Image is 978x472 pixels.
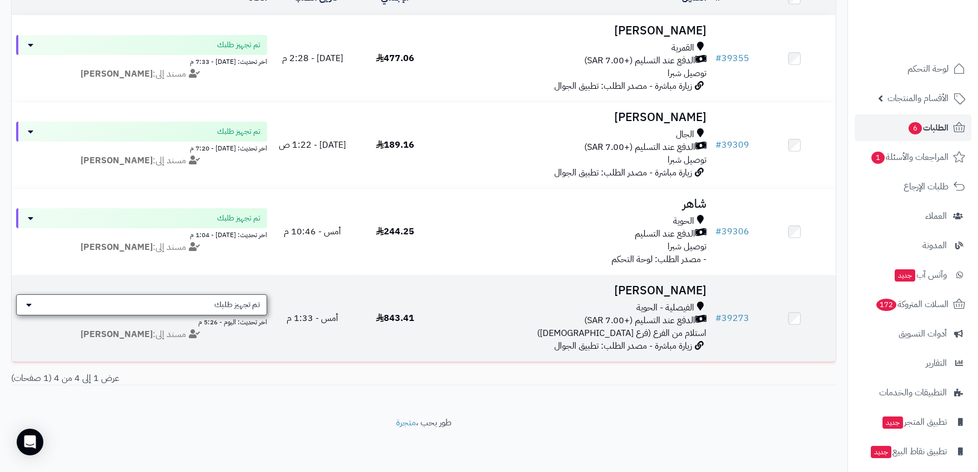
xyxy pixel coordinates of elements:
[908,122,922,135] span: 6
[440,24,706,37] h3: [PERSON_NAME]
[8,328,275,341] div: مسند إلى:
[668,153,706,167] span: توصيل شبرا
[584,314,695,327] span: الدفع عند التسليم (+7.00 SAR)
[668,240,706,253] span: توصيل شبرا
[668,67,706,80] span: توصيل شبرا
[8,68,275,81] div: مسند إلى:
[882,416,903,429] span: جديد
[376,138,414,152] span: 189.16
[214,299,260,310] span: تم تجهيز طلبك
[855,144,971,170] a: المراجعات والأسئلة1
[895,269,915,282] span: جديد
[715,138,749,152] a: #39309
[855,320,971,347] a: أدوات التسويق
[8,154,275,167] div: مسند إلى:
[440,111,706,124] h3: [PERSON_NAME]
[870,149,949,165] span: المراجعات والأسئلة
[855,173,971,200] a: طلبات الإرجاع
[81,328,153,341] strong: [PERSON_NAME]
[287,312,338,325] span: أمس - 1:33 م
[584,54,695,67] span: الدفع عند التسليم (+7.00 SAR)
[554,339,692,353] span: زيارة مباشرة - مصدر الطلب: تطبيق الجوال
[81,240,153,254] strong: [PERSON_NAME]
[907,120,949,135] span: الطلبات
[676,128,694,141] span: الجال
[554,166,692,179] span: زيارة مباشرة - مصدر الطلب: تطبيق الجوال
[673,215,694,228] span: الحوية
[396,416,416,429] a: متجرة
[376,225,414,238] span: 244.25
[887,91,949,106] span: الأقسام والمنتجات
[217,39,260,51] span: تم تجهيز طلبك
[894,267,947,283] span: وآتس آب
[376,312,414,325] span: 843.41
[671,42,694,54] span: القمرية
[715,225,721,238] span: #
[902,17,967,41] img: logo-2.png
[876,298,897,312] span: 172
[715,225,749,238] a: #39306
[715,52,721,65] span: #
[635,228,695,240] span: الدفع عند التسليم
[715,138,721,152] span: #
[855,350,971,376] a: التقارير
[16,142,267,153] div: اخر تحديث: [DATE] - 7:20 م
[855,438,971,465] a: تطبيق نقاط البيعجديد
[879,385,947,400] span: التطبيقات والخدمات
[881,414,947,430] span: تطبيق المتجر
[855,409,971,435] a: تطبيق المتجرجديد
[16,55,267,67] div: اخر تحديث: [DATE] - 7:33 م
[636,302,694,314] span: الفيصلية - الحوية
[282,52,343,65] span: [DATE] - 2:28 م
[855,232,971,259] a: المدونة
[871,151,885,164] span: 1
[217,213,260,224] span: تم تجهيز طلبك
[899,326,947,342] span: أدوات التسويق
[855,114,971,141] a: الطلبات6
[440,198,706,210] h3: شاهر
[922,238,947,253] span: المدونة
[279,138,346,152] span: [DATE] - 1:22 ص
[440,284,706,297] h3: [PERSON_NAME]
[715,312,749,325] a: #39273
[81,67,153,81] strong: [PERSON_NAME]
[855,262,971,288] a: وآتس آبجديد
[715,52,749,65] a: #39355
[855,203,971,229] a: العملاء
[875,297,949,312] span: السلات المتروكة
[537,327,706,340] span: استلام من الفرع (فرع [DEMOGRAPHIC_DATA])
[855,291,971,318] a: السلات المتروكة172
[907,61,949,77] span: لوحة التحكم
[17,429,43,455] div: Open Intercom Messenger
[584,141,695,154] span: الدفع عند التسليم (+7.00 SAR)
[284,225,341,238] span: أمس - 10:46 م
[16,315,267,327] div: اخر تحديث: اليوم - 5:26 م
[925,208,947,224] span: العملاء
[436,189,710,275] td: - مصدر الطلب: لوحة التحكم
[904,179,949,194] span: طلبات الإرجاع
[8,241,275,254] div: مسند إلى:
[871,446,891,458] span: جديد
[715,312,721,325] span: #
[554,79,692,93] span: زيارة مباشرة - مصدر الطلب: تطبيق الجوال
[926,355,947,371] span: التقارير
[855,379,971,406] a: التطبيقات والخدمات
[855,56,971,82] a: لوحة التحكم
[16,228,267,240] div: اخر تحديث: [DATE] - 1:04 م
[217,126,260,137] span: تم تجهيز طلبك
[870,444,947,459] span: تطبيق نقاط البيع
[376,52,414,65] span: 477.06
[81,154,153,167] strong: [PERSON_NAME]
[3,372,424,385] div: عرض 1 إلى 4 من 4 (1 صفحات)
